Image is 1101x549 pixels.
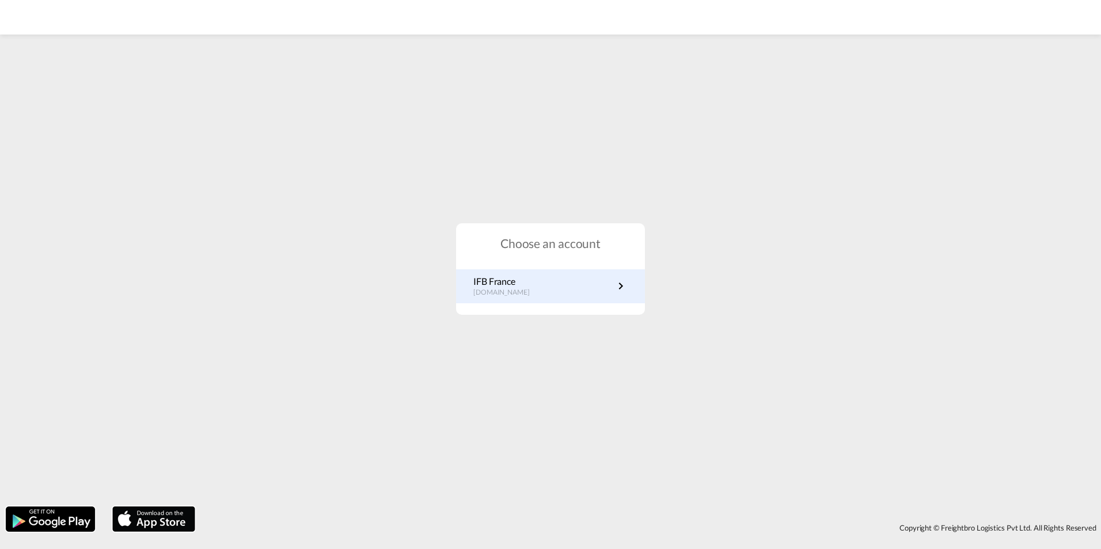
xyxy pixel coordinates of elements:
[456,235,645,251] h1: Choose an account
[614,279,628,293] md-icon: icon-chevron-right
[473,275,628,298] a: IFB France[DOMAIN_NAME]
[473,288,541,298] p: [DOMAIN_NAME]
[201,518,1101,537] div: Copyright © Freightbro Logistics Pvt Ltd. All Rights Reserved
[111,505,196,533] img: apple.png
[473,275,541,288] p: IFB France
[5,505,96,533] img: google.png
